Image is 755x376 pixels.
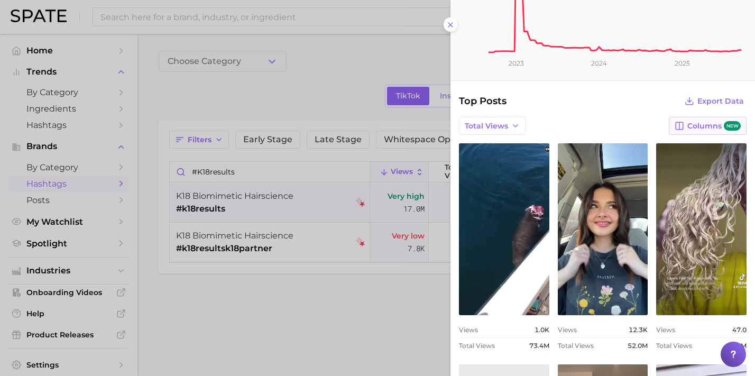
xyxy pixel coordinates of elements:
[732,326,747,334] span: 47.0
[459,117,526,135] button: Total Views
[535,326,549,334] span: 1.0k
[459,326,478,334] span: Views
[465,122,508,131] span: Total Views
[697,97,744,106] span: Export Data
[558,342,594,350] span: Total Views
[682,94,747,108] button: Export Data
[669,117,747,135] button: Columnsnew
[459,342,495,350] span: Total Views
[724,121,741,131] span: new
[656,326,675,334] span: Views
[509,59,524,67] tspan: 2023
[591,59,607,67] tspan: 2024
[726,342,747,350] span: 49.3m
[558,326,577,334] span: Views
[656,342,692,350] span: Total Views
[459,94,507,108] span: Top Posts
[529,342,549,350] span: 73.4m
[629,326,648,334] span: 12.3k
[675,59,690,67] tspan: 2025
[628,342,648,350] span: 52.0m
[687,121,741,131] span: Columns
